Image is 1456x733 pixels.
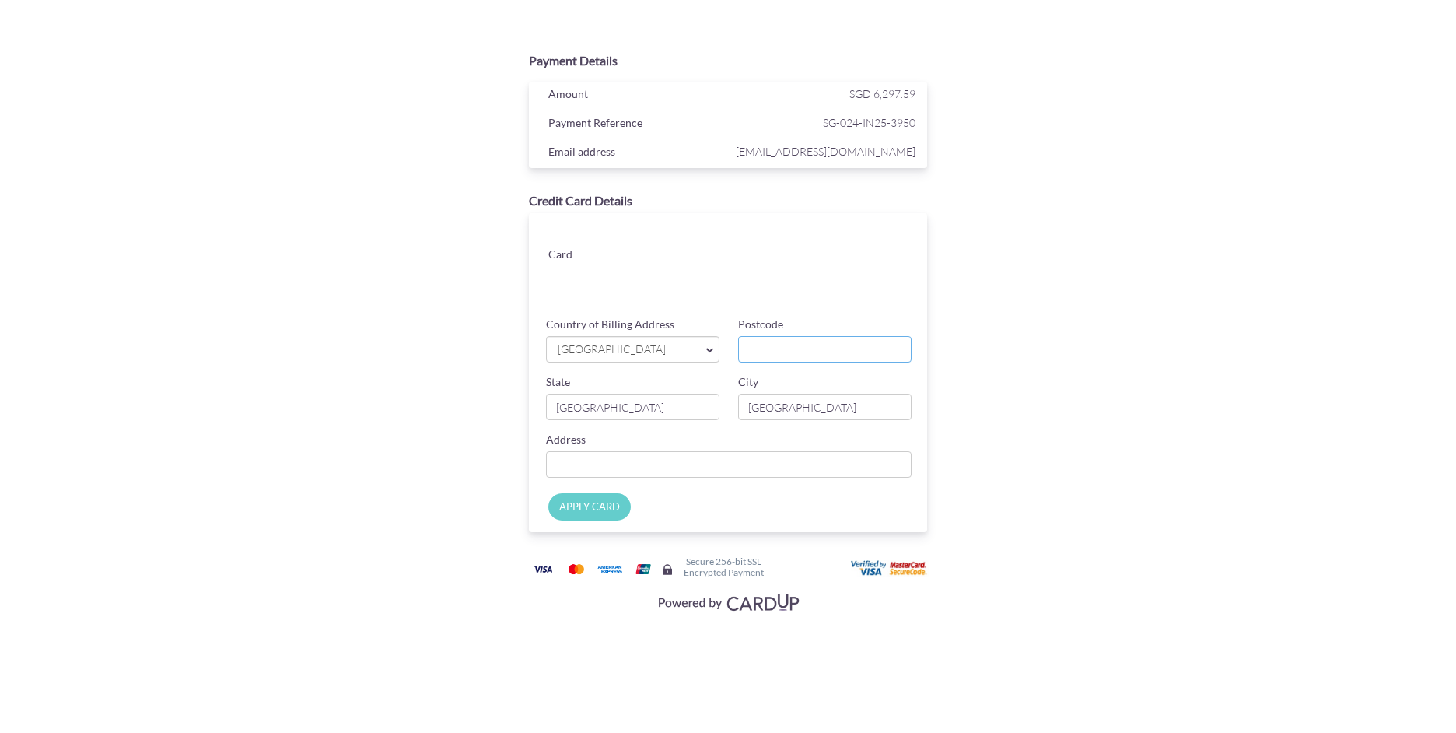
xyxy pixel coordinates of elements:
a: [GEOGRAPHIC_DATA] [546,336,719,363]
label: Postcode [738,317,783,332]
img: Visa [527,559,558,579]
img: Mastercard [561,559,592,579]
label: City [738,374,758,390]
h6: Secure 256-bit SSL Encrypted Payment [684,556,764,577]
label: Address [546,432,586,447]
span: [EMAIL_ADDRESS][DOMAIN_NAME] [732,142,915,161]
img: Visa, Mastercard [650,587,806,616]
span: [GEOGRAPHIC_DATA] [556,342,694,358]
input: APPLY CARD [548,493,631,521]
span: SGD 6,297.59 [849,87,915,100]
div: Payment Reference [537,113,732,136]
iframe: Secure card security code input frame [780,263,912,291]
img: User card [851,560,929,577]
label: State [546,374,570,390]
iframe: Secure card number input frame [646,229,913,257]
img: Union Pay [628,559,659,579]
iframe: Secure card expiration date input frame [646,263,779,291]
img: American Express [594,559,625,579]
div: Amount [537,84,732,107]
div: Email address [537,142,732,165]
span: SG-024-IN25-3950 [732,113,915,132]
div: Payment Details [529,52,927,70]
label: Country of Billing Address [546,317,674,332]
div: Card [537,244,634,268]
div: Credit Card Details [529,192,927,210]
img: Secure lock [661,563,674,576]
